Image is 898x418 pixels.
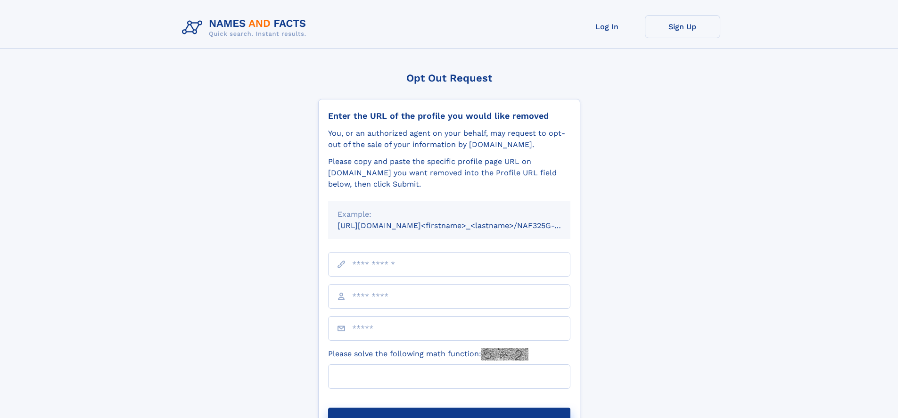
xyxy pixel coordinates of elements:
[318,72,580,84] div: Opt Out Request
[338,221,588,230] small: [URL][DOMAIN_NAME]<firstname>_<lastname>/NAF325G-xxxxxxxx
[328,128,570,150] div: You, or an authorized agent on your behalf, may request to opt-out of the sale of your informatio...
[328,348,528,361] label: Please solve the following math function:
[178,15,314,41] img: Logo Names and Facts
[328,111,570,121] div: Enter the URL of the profile you would like removed
[328,156,570,190] div: Please copy and paste the specific profile page URL on [DOMAIN_NAME] you want removed into the Pr...
[569,15,645,38] a: Log In
[338,209,561,220] div: Example:
[645,15,720,38] a: Sign Up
